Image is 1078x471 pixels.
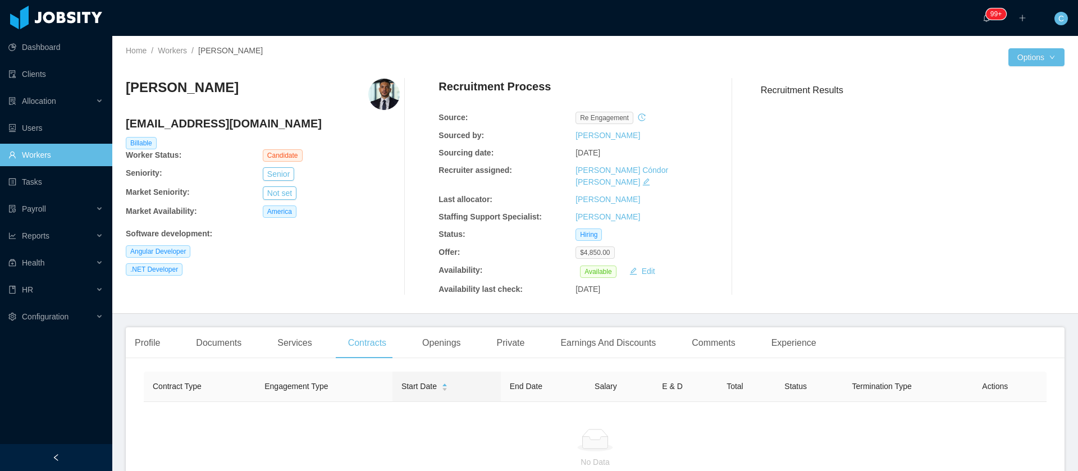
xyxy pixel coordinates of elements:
span: Start Date [401,381,437,392]
b: Seniority: [126,168,162,177]
span: Engagement Type [264,382,328,391]
b: Sourced by: [438,131,484,140]
i: icon: medicine-box [8,259,16,267]
span: Candidate [263,149,303,162]
button: Senior [263,167,294,181]
img: ef3cd484-dea2-4f05-bbd3-ed0f9279fcf8_68d445964eae2-400w.png [368,79,400,110]
span: Health [22,258,44,267]
span: C [1058,12,1064,25]
span: Termination Type [852,382,911,391]
h3: Recruitment Results [761,83,1065,97]
span: Contract Type [153,382,202,391]
span: Salary [595,382,617,391]
div: Documents [187,327,250,359]
b: Worker Status: [126,150,181,159]
span: Billable [126,137,157,149]
span: $4,850.00 [575,246,614,259]
i: icon: plus [1018,14,1026,22]
i: icon: history [638,113,646,121]
b: Market Seniority: [126,188,190,196]
b: Last allocator: [438,195,492,204]
b: Recruiter assigned: [438,166,512,175]
h4: Recruitment Process [438,79,551,94]
span: Hiring [575,228,602,241]
span: .NET Developer [126,263,182,276]
a: [PERSON_NAME] [575,131,640,140]
span: [DATE] [575,148,600,157]
i: icon: bell [983,14,990,22]
i: icon: file-protect [8,205,16,213]
button: Not set [263,186,296,200]
a: [PERSON_NAME] [575,195,640,204]
a: icon: auditClients [8,63,103,85]
span: / [191,46,194,55]
a: Home [126,46,147,55]
span: [PERSON_NAME] [198,46,263,55]
a: icon: pie-chartDashboard [8,36,103,58]
span: Configuration [22,312,68,321]
i: icon: book [8,286,16,294]
div: Comments [683,327,744,359]
h3: [PERSON_NAME] [126,79,239,97]
b: Status: [438,230,465,239]
span: End Date [510,382,542,391]
div: Contracts [339,327,395,359]
a: [PERSON_NAME] Cóndor [PERSON_NAME] [575,166,668,186]
b: Sourcing date: [438,148,494,157]
div: Private [488,327,534,359]
span: Actions [982,382,1008,391]
a: icon: userWorkers [8,144,103,166]
i: icon: solution [8,97,16,105]
div: Sort [441,382,448,390]
div: Openings [413,327,470,359]
i: icon: caret-up [441,382,447,386]
b: Availability last check: [438,285,523,294]
span: America [263,205,296,218]
span: [DATE] [575,285,600,294]
button: icon: editEdit [625,264,660,278]
b: Offer: [438,248,460,257]
b: Availability: [438,266,482,275]
b: Staffing Support Specialist: [438,212,542,221]
span: Allocation [22,97,56,106]
p: No Data [153,456,1038,468]
span: HR [22,285,33,294]
h4: [EMAIL_ADDRESS][DOMAIN_NAME] [126,116,400,131]
span: re engagement [575,112,633,124]
a: Workers [158,46,187,55]
a: icon: profileTasks [8,171,103,193]
span: Payroll [22,204,46,213]
span: / [151,46,153,55]
span: Angular Developer [126,245,190,258]
sup: 212 [986,8,1006,20]
a: [PERSON_NAME] [575,212,640,221]
b: Source: [438,113,468,122]
span: Reports [22,231,49,240]
span: Status [784,382,807,391]
b: Software development : [126,229,212,238]
b: Market Availability: [126,207,197,216]
i: icon: caret-down [441,386,447,390]
i: icon: line-chart [8,232,16,240]
span: E & D [662,382,683,391]
span: Total [727,382,743,391]
div: Profile [126,327,169,359]
div: Earnings And Discounts [551,327,665,359]
i: icon: setting [8,313,16,321]
div: Experience [762,327,825,359]
div: Services [268,327,321,359]
i: icon: edit [642,178,650,186]
a: icon: robotUsers [8,117,103,139]
button: Optionsicon: down [1008,48,1065,66]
